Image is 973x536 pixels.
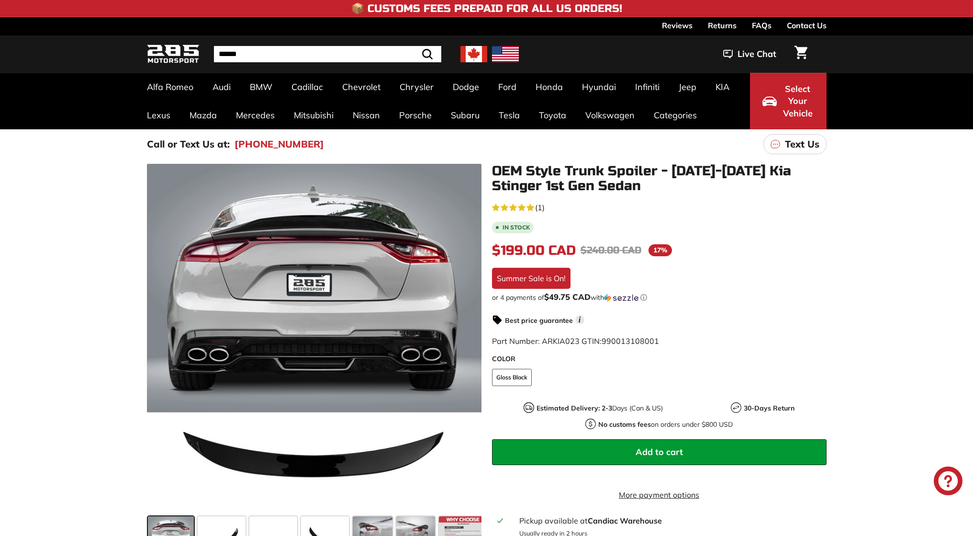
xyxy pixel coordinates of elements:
span: 17% [649,244,672,256]
a: 5.0 rating (1 votes) [492,201,827,213]
span: Add to cart [636,446,683,457]
a: Toyota [529,101,576,129]
p: Call or Text Us at: [147,137,230,151]
a: Mitsubishi [284,101,343,129]
span: Part Number: ARKIA023 GTIN: [492,336,659,346]
span: (1) [535,202,545,213]
strong: Best price guarantee [505,316,573,325]
span: i [575,315,584,324]
a: Categories [644,101,706,129]
a: Reviews [662,17,693,34]
a: Ford [489,73,526,101]
a: Jeep [669,73,706,101]
a: Contact Us [787,17,827,34]
h1: OEM Style Trunk Spoiler - [DATE]-[DATE] Kia Stinger 1st Gen Sedan [492,164,827,194]
a: Cadillac [282,73,333,101]
a: Subaru [441,101,489,129]
a: Text Us [763,134,827,154]
div: or 4 payments of$49.75 CADwithSezzle Click to learn more about Sezzle [492,293,827,302]
div: Pickup available at [519,515,820,526]
a: Dodge [443,73,489,101]
a: Mercedes [226,101,284,129]
a: Mazda [180,101,226,129]
h4: 📦 Customs Fees Prepaid for All US Orders! [351,3,622,14]
span: $240.00 CAD [581,244,641,256]
a: Audi [203,73,240,101]
strong: Estimated Delivery: 2-3 [537,404,612,412]
p: on orders under $800 USD [598,420,733,430]
b: In stock [503,225,530,230]
a: BMW [240,73,282,101]
a: Lexus [137,101,180,129]
label: COLOR [492,354,827,364]
a: Infiniti [626,73,669,101]
p: Text Us [785,137,819,151]
a: Nissan [343,101,390,129]
a: Volkswagen [576,101,644,129]
button: Live Chat [711,42,789,66]
a: Chevrolet [333,73,390,101]
img: Sezzle [604,294,638,302]
span: Select Your Vehicle [782,83,814,120]
a: Hyundai [572,73,626,101]
a: KIA [706,73,739,101]
strong: 30-Days Return [744,404,794,412]
inbox-online-store-chat: Shopify online store chat [931,467,965,498]
div: Summer Sale is On! [492,268,570,289]
img: Logo_285_Motorsport_areodynamics_components [147,43,200,66]
span: Live Chat [738,48,776,60]
input: Search [214,46,441,62]
p: Days (Can & US) [537,403,663,413]
a: FAQs [752,17,772,34]
div: or 4 payments of with [492,293,827,302]
strong: Candiac Warehouse [588,516,662,525]
a: Alfa Romeo [137,73,203,101]
button: Select Your Vehicle [750,73,827,129]
strong: No customs fees [598,420,651,429]
a: More payment options [492,489,827,501]
a: Chrysler [390,73,443,101]
a: Tesla [489,101,529,129]
a: [PHONE_NUMBER] [235,137,324,151]
span: $49.75 CAD [544,292,591,302]
a: Returns [708,17,737,34]
a: Honda [526,73,572,101]
span: 990013108001 [602,336,659,346]
button: Add to cart [492,439,827,465]
a: Cart [789,38,813,70]
a: Porsche [390,101,441,129]
span: $199.00 CAD [492,242,576,259]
